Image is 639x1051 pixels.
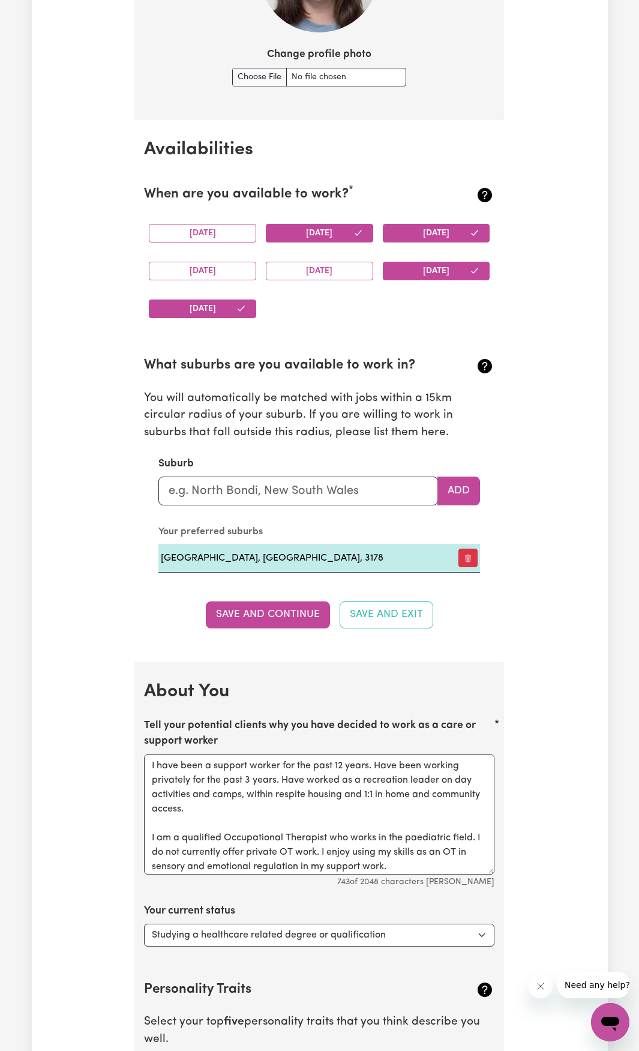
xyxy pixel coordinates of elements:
[158,456,194,472] label: Suburb
[149,300,256,318] button: [DATE]
[144,1014,494,1049] p: Select your top personality traits that you think describe you well.
[383,262,490,280] button: [DATE]
[144,754,494,875] textarea: I have been a support worker for the past 12 years. Have been working privately for the past 3 ye...
[458,549,478,567] button: Remove preferred suburb
[340,601,433,628] button: Save and Exit
[591,1003,629,1041] iframe: Button to launch messaging window
[267,47,371,62] label: Change profile photo
[337,878,494,887] small: 743 of 2048 characters [PERSON_NAME]
[144,982,436,998] h2: Personality Traits
[144,681,494,703] h2: About You
[158,477,438,505] input: e.g. North Bondi, New South Wales
[149,224,256,242] button: [DATE]
[383,224,490,242] button: [DATE]
[529,974,553,998] iframe: Close message
[144,718,494,750] label: Tell your potential clients why you have decided to work as a care or support worker
[144,358,436,374] h2: What suburbs are you available to work in?
[144,187,436,203] h2: When are you available to work?
[557,972,629,998] iframe: Message from company
[144,390,494,442] p: You will automatically be matched with jobs within a 15km circular radius of your suburb. If you ...
[266,224,373,242] button: [DATE]
[158,520,480,544] caption: Your preferred suburbs
[224,1016,244,1028] b: five
[149,262,256,280] button: [DATE]
[144,139,494,161] h2: Availabilities
[158,544,449,573] td: [GEOGRAPHIC_DATA], [GEOGRAPHIC_DATA], 3178
[144,903,235,919] label: Your current status
[7,8,73,18] span: Need any help?
[206,601,330,628] button: Save and Continue
[266,262,373,280] button: [DATE]
[437,477,480,505] button: Add to preferred suburbs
